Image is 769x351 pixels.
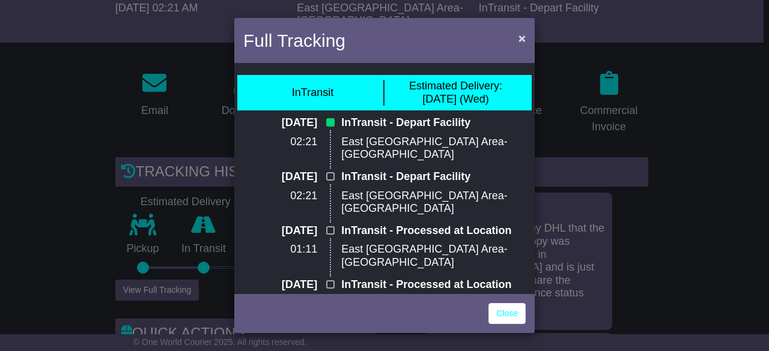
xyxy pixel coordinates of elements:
[341,136,526,161] p: East [GEOGRAPHIC_DATA] Area-[GEOGRAPHIC_DATA]
[243,170,317,184] p: [DATE]
[341,278,526,292] p: InTransit - Processed at Location
[341,224,526,238] p: InTransit - Processed at Location
[243,136,317,149] p: 02:21
[518,31,526,45] span: ×
[243,278,317,292] p: [DATE]
[341,190,526,215] p: East [GEOGRAPHIC_DATA] Area-[GEOGRAPHIC_DATA]
[243,243,317,256] p: 01:11
[341,116,526,130] p: InTransit - Depart Facility
[409,80,502,92] span: Estimated Delivery:
[243,224,317,238] p: [DATE]
[409,80,502,106] div: [DATE] (Wed)
[243,27,345,54] h4: Full Tracking
[292,86,333,100] div: InTransit
[512,26,532,50] button: Close
[341,243,526,269] p: East [GEOGRAPHIC_DATA] Area-[GEOGRAPHIC_DATA]
[243,190,317,203] p: 02:21
[341,170,526,184] p: InTransit - Depart Facility
[243,116,317,130] p: [DATE]
[488,303,526,324] a: Close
